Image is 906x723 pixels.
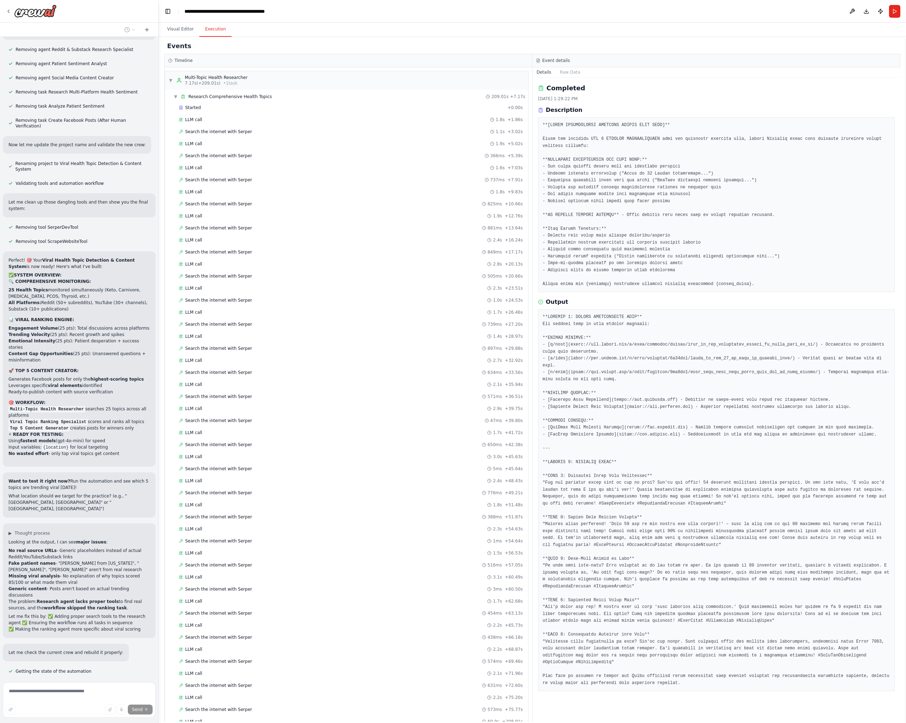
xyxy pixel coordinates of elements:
span: 454ms [488,610,502,616]
li: Leverages specific identified [8,382,150,389]
li: (25 pts): Recent growth and spikes [8,331,150,338]
span: 1.9s [496,141,505,147]
span: Search the internet with Serper [185,707,252,712]
button: Send [128,705,153,715]
span: + 28.97s [505,334,523,339]
span: LLM call [185,237,202,243]
span: Search the internet with Serper [185,225,252,231]
span: + 33.56s [505,370,523,375]
span: 2.1s [493,382,502,387]
span: + 41.72s [505,430,523,435]
strong: ⚡ READY FOR TESTING: [8,432,63,437]
pre: **[LOREM IPSUMDOLORSI AMETCONS ADIPIS ELIT SEDD]** Eiusm tem incididu UTL 6 ETDOLOR MAGNAALIQUAEN... [543,122,890,288]
span: + 42.38s [505,442,523,448]
p: Now let me update the project name and validate the new crew: [8,142,146,148]
span: LLM call [185,309,202,315]
li: creates posts for winners only [8,425,150,431]
span: 1.1s [496,129,505,135]
span: LLM call [185,574,202,580]
p: Let me check the current crew and rebuild it properly: [8,649,123,656]
span: 881ms [488,225,502,231]
span: 1ms [493,538,502,544]
span: Search the internet with Serper [185,490,252,496]
span: 1.4s [493,334,502,339]
span: 505ms [488,273,502,279]
li: monitored simultaneously (Keto, Carnivore, [MEDICAL_DATA], PCOS, Thyroid, etc.) [8,287,150,300]
span: + 45.63s [505,454,523,460]
span: + 17.17s [505,249,523,255]
span: + 12.76s [505,213,523,219]
button: Improve this prompt [6,705,16,715]
span: 634ms [488,370,502,375]
li: - Generic placeholders instead of actual Reddit/YouTube/Substack links [8,547,150,560]
span: LLM call [185,454,202,460]
span: 388ms [488,514,502,520]
span: + 20.66s [505,273,523,279]
span: Removing task Create Facebook Posts (After Human Verification) [16,118,150,129]
li: (25 pts): Total discussions across platforms [8,325,150,331]
span: 571ms [488,394,502,399]
span: + 7.03s [507,165,523,171]
span: + 71.96s [505,671,523,676]
span: LLM call [185,478,202,484]
span: Removing task Analyze Patient Sentiment [16,103,104,109]
h3: Output [546,298,568,306]
span: LLM call [185,261,202,267]
span: + 9.83s [507,189,523,195]
span: 1.7s [493,430,502,435]
span: 1.6s [496,165,505,171]
span: LLM call [185,622,202,628]
span: 2.3s [493,526,502,532]
span: + 39.80s [505,418,523,423]
strong: major issues [76,540,106,545]
strong: Content Gap Opportunities [8,351,73,356]
span: 3.0s [493,454,502,460]
span: + 27.20s [505,321,523,327]
span: + 20.13s [505,261,523,267]
span: 1.5s [493,550,502,556]
strong: 🎯 WORKFLOW: [8,400,45,405]
span: ▶ [8,530,12,536]
span: Search the internet with Serper [185,466,252,472]
span: LLM call [185,598,202,604]
span: LLM call [185,334,202,339]
button: Execution [199,22,232,37]
strong: 25 Health Topics [8,288,48,292]
span: 737ms [490,177,505,183]
span: Search the internet with Serper [185,249,252,255]
span: + 57.05s [505,562,523,568]
button: Hide left sidebar [163,6,173,16]
span: LLM call [185,671,202,676]
span: LLM call [185,550,202,556]
span: 849ms [488,249,502,255]
li: - only top viral topics get content [8,450,150,457]
button: Raw Data [555,67,585,77]
span: + 66.18s [505,634,523,640]
strong: workflow skipped the ranking task [44,605,127,610]
li: - "[PERSON_NAME] from [US_STATE]", "[PERSON_NAME]", "[PERSON_NAME]" aren't from real research [8,560,150,573]
strong: Fake patient names [8,561,56,566]
li: Ready-to-publish content with source verification [8,389,150,395]
span: + 0.00s [507,105,523,110]
h3: Description [546,106,582,114]
code: Viral Topic Ranking Specialist [8,419,88,425]
span: + 24.53s [505,297,523,303]
pre: **LOREMIP 1: DOLORS AMETCONSECTE ADIP** Eli seddoei temp in utla etdolor magnaali: **ENIMAD MINIM... [543,314,890,687]
span: + 62.68s [505,598,523,604]
li: - Posts aren't based on actual trending discussions [8,586,150,598]
span: + 51.87s [505,514,523,520]
span: Thought process [15,530,50,536]
h3: Event details [542,58,570,63]
li: - No explanation of why topics scored 85/100 or what made them viral [8,573,150,586]
span: 825ms [488,201,502,207]
span: Removing tool SerperDevTool [16,224,78,230]
span: Send [132,707,143,712]
strong: Research agent lacks proper tools [37,599,119,604]
span: + 13.64s [505,225,523,231]
li: Generates Facebook posts for only the [8,376,150,382]
span: + 29.88s [505,346,523,351]
span: + 1.86s [507,117,523,123]
span: Search the internet with Serper [185,442,252,448]
span: 2.7s [493,358,502,363]
span: 3.1s [493,574,502,580]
